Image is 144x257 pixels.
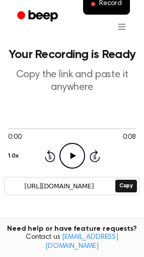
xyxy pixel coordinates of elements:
p: Copy the link and paste it anywhere [8,69,136,94]
button: Delete [19,218,43,227]
button: Copy [115,180,137,192]
a: [EMAIL_ADDRESS][DOMAIN_NAME] [45,234,118,250]
button: 1.0x [8,147,18,165]
button: Open menu [110,15,134,39]
span: | [49,218,51,227]
span: 0:08 [123,132,136,143]
span: 0:00 [8,132,21,143]
h1: Your Recording is Ready [8,48,136,61]
span: Change [104,218,125,227]
a: Beep [10,7,67,26]
button: Never Expires|Change [57,218,125,227]
span: Contact us [6,233,138,251]
span: | [100,218,102,227]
